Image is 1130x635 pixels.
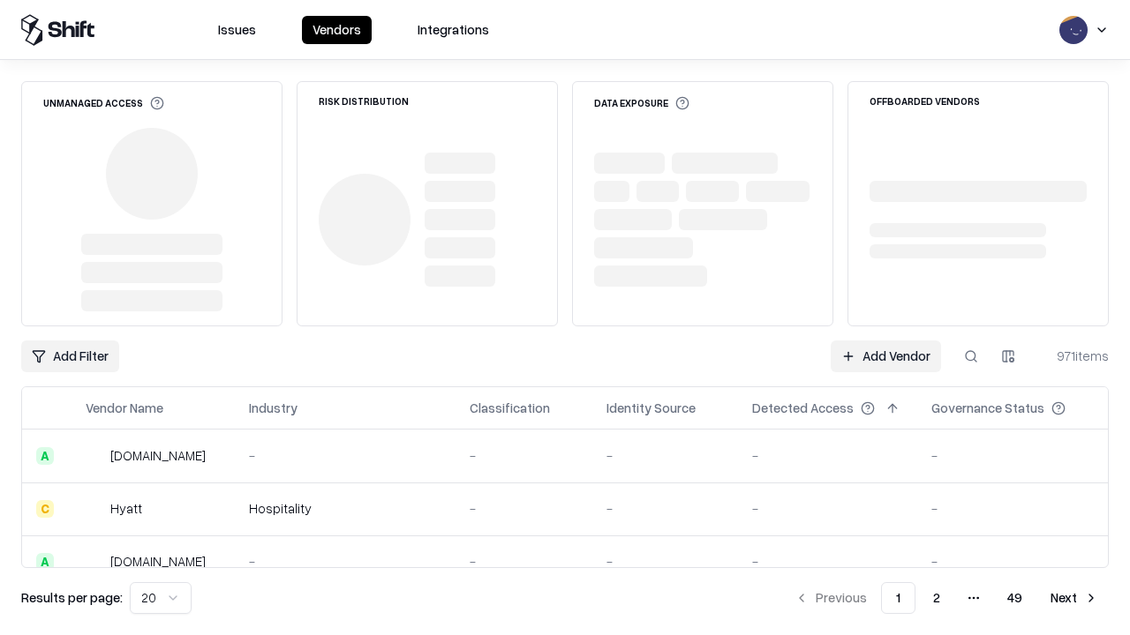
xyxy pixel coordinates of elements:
div: Governance Status [931,399,1044,417]
button: 1 [881,582,915,614]
div: Classification [470,399,550,417]
div: - [606,552,724,571]
div: Identity Source [606,399,696,417]
div: 971 items [1038,347,1109,365]
a: Add Vendor [831,340,941,372]
button: Next [1040,582,1109,614]
div: C [36,500,54,518]
div: Hyatt [110,499,142,518]
button: Vendors [302,16,372,44]
button: Issues [207,16,267,44]
div: Hospitality [249,499,441,518]
div: - [931,499,1094,518]
div: Vendor Name [86,399,163,417]
div: A [36,447,54,465]
div: - [752,552,903,571]
div: Offboarded Vendors [870,96,980,106]
div: - [606,446,724,465]
div: Unmanaged Access [43,96,164,110]
button: 2 [919,582,954,614]
button: Add Filter [21,340,119,372]
div: A [36,553,54,571]
p: Results per page: [21,588,123,607]
button: 49 [993,582,1036,614]
div: - [249,446,441,465]
div: Data Exposure [594,96,689,110]
button: Integrations [407,16,500,44]
div: [DOMAIN_NAME] [110,446,206,465]
img: intrado.com [86,447,103,465]
nav: pagination [784,582,1109,614]
div: - [249,552,441,571]
img: Hyatt [86,500,103,518]
div: Industry [249,399,298,417]
div: - [931,552,1094,571]
div: - [470,446,578,465]
div: Detected Access [752,399,854,417]
div: - [752,446,903,465]
div: [DOMAIN_NAME] [110,552,206,571]
img: primesec.co.il [86,553,103,571]
div: Risk Distribution [319,96,409,106]
div: - [470,552,578,571]
div: - [752,499,903,518]
div: - [470,499,578,518]
div: - [931,446,1094,465]
div: - [606,499,724,518]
